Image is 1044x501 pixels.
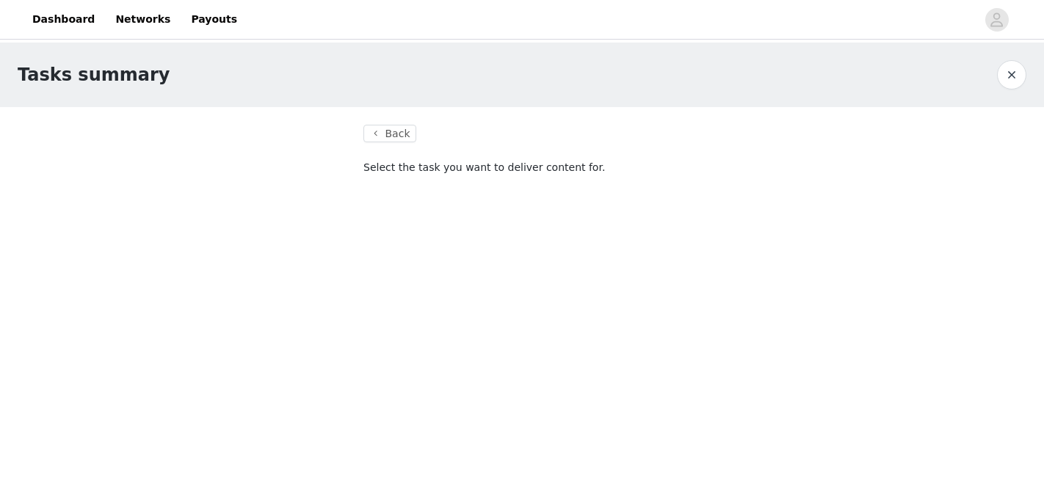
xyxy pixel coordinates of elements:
[363,125,416,142] button: Back
[182,3,246,36] a: Payouts
[23,3,104,36] a: Dashboard
[363,160,681,175] p: Select the task you want to deliver content for.
[18,62,170,88] h1: Tasks summary
[106,3,179,36] a: Networks
[990,8,1004,32] div: avatar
